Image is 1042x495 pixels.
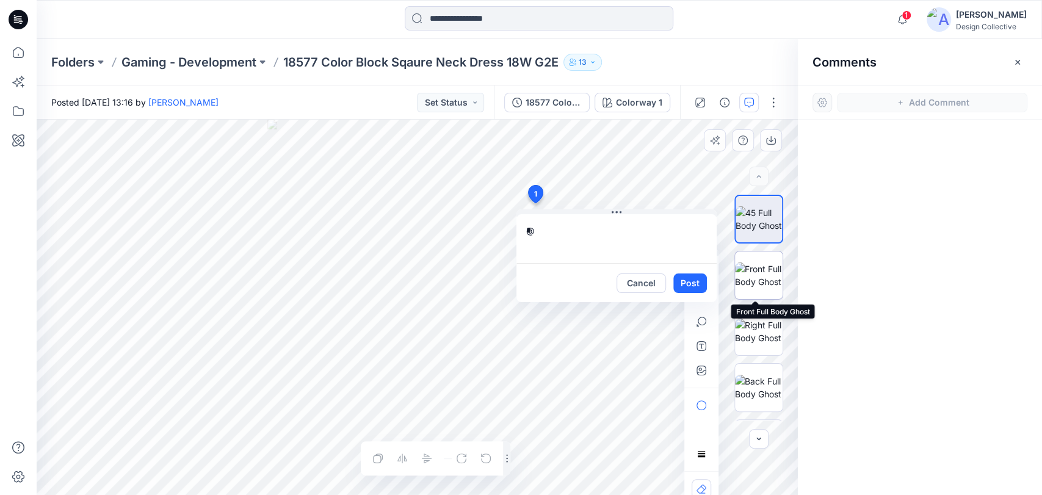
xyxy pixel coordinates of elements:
button: Add Comment [837,93,1027,112]
button: 18577 Color Block Sqaure Neck Dress 18W G2E [504,93,590,112]
div: [PERSON_NAME] [956,7,1027,22]
img: Back Full Body Ghost [735,375,783,400]
img: avatar [927,7,951,32]
h2: Comments [812,55,877,70]
span: 1 [534,189,537,200]
img: 45 Full Body Ghost [736,206,782,232]
div: 18577 Color Block Sqaure Neck Dress 18W G2E [526,96,582,109]
button: Colorway 1 [595,93,670,112]
a: [PERSON_NAME] [148,97,219,107]
a: Gaming - Development [121,54,256,71]
button: Cancel [617,273,666,293]
p: 18577 Color Block Sqaure Neck Dress 18W G2E [283,54,559,71]
p: 13 [579,56,587,69]
span: 1 [902,10,911,20]
div: Design Collective [956,22,1027,31]
button: 13 [563,54,602,71]
div: Colorway 1 [616,96,662,109]
button: Details [715,93,734,112]
span: Posted [DATE] 13:16 by [51,96,219,109]
img: Right Full Body Ghost [735,319,783,344]
button: Post [673,273,707,293]
img: Front Full Body Ghost [735,262,783,288]
a: Folders [51,54,95,71]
